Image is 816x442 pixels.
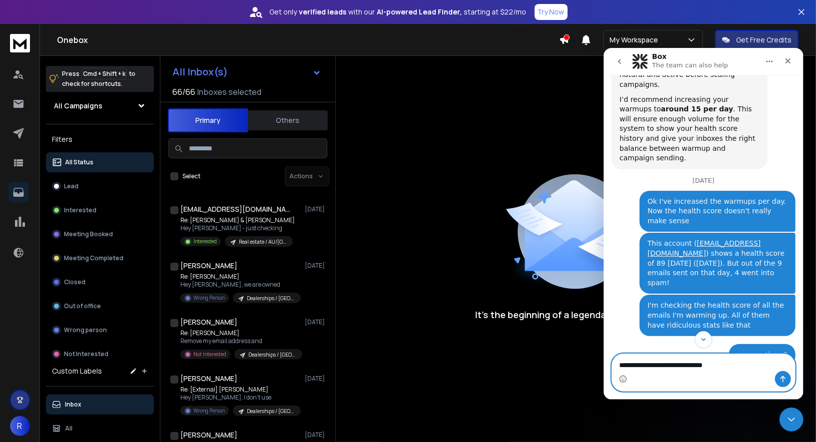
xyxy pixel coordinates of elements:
h1: [PERSON_NAME] [180,261,237,271]
p: [DATE] [305,262,327,270]
p: All [65,425,72,433]
p: [DATE] [305,431,327,439]
p: Inbox [65,401,81,409]
p: [DATE] [305,318,327,326]
button: Lead [46,176,154,196]
button: All Campaigns [46,96,154,116]
h3: Inboxes selected [197,86,261,98]
p: Wrong person [64,326,107,334]
button: Wrong person [46,320,154,340]
button: Try Now [535,4,568,20]
strong: AI-powered Lead Finder, [377,7,462,17]
button: All Inbox(s) [164,62,329,82]
span: 66 / 66 [172,86,195,98]
p: Dealerships / [GEOGRAPHIC_DATA] [247,408,295,415]
button: Inbox [46,395,154,415]
p: Press to check for shortcuts. [62,69,135,89]
p: Get Free Credits [736,35,792,45]
h1: Onebox [57,34,559,46]
button: Primary [168,108,248,132]
p: All Status [65,158,93,166]
h1: All Campaigns [54,101,102,111]
p: It’s the beginning of a legendary conversation [476,308,677,322]
p: Hey [PERSON_NAME] - just checking [180,224,295,232]
button: Get Free Credits [715,30,799,50]
button: Closed [46,272,154,292]
p: Interested [193,238,217,245]
h1: All Inbox(s) [172,67,228,77]
button: Others [248,109,328,131]
label: Select [182,172,200,180]
iframe: Intercom live chat [604,48,804,400]
img: logo [10,34,30,52]
h3: Custom Labels [52,366,102,376]
p: Wrong Person [193,407,225,415]
button: Not Interested [46,344,154,364]
strong: verified leads [299,7,347,17]
button: R [10,416,30,436]
h1: [PERSON_NAME] [180,317,237,327]
button: Out of office [46,296,154,316]
h1: [PERSON_NAME] [180,430,237,440]
p: Meeting Booked [64,230,113,238]
p: Get only with our starting at $22/mo [270,7,527,17]
p: Dealerships / [GEOGRAPHIC_DATA] [247,295,295,302]
p: Hey [PERSON_NAME], we are owned [180,281,300,289]
p: Interested [64,206,96,214]
button: All Status [46,152,154,172]
p: [DATE] [305,375,327,383]
button: All [46,419,154,439]
p: Try Now [538,7,565,17]
p: Re: [PERSON_NAME] & [PERSON_NAME] [180,216,295,224]
p: Not Interested [193,351,226,358]
p: Wrong Person [193,294,225,302]
p: [DATE] [305,205,327,213]
p: Dealerships / [GEOGRAPHIC_DATA] [248,351,296,359]
p: Real estate / AU/[GEOGRAPHIC_DATA] [239,238,287,246]
span: Cmd + Shift + k [81,68,127,79]
p: Re: [PERSON_NAME] [180,329,300,337]
p: Hey [PERSON_NAME], I don't use [180,394,300,402]
h1: [EMAIL_ADDRESS][DOMAIN_NAME] [180,204,290,214]
p: Lead [64,182,78,190]
p: Not Interested [64,350,108,358]
p: Re: [PERSON_NAME] [180,273,300,281]
p: Meeting Completed [64,254,123,262]
p: Closed [64,278,85,286]
iframe: Intercom live chat [780,408,804,432]
h1: [PERSON_NAME] [180,374,237,384]
p: Remove my email address and [180,337,300,345]
button: Meeting Booked [46,224,154,244]
h3: Filters [46,132,154,146]
p: Re: [External] [PERSON_NAME] [180,386,300,394]
button: Meeting Completed [46,248,154,268]
p: My Workspace [610,35,662,45]
p: Out of office [64,302,101,310]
